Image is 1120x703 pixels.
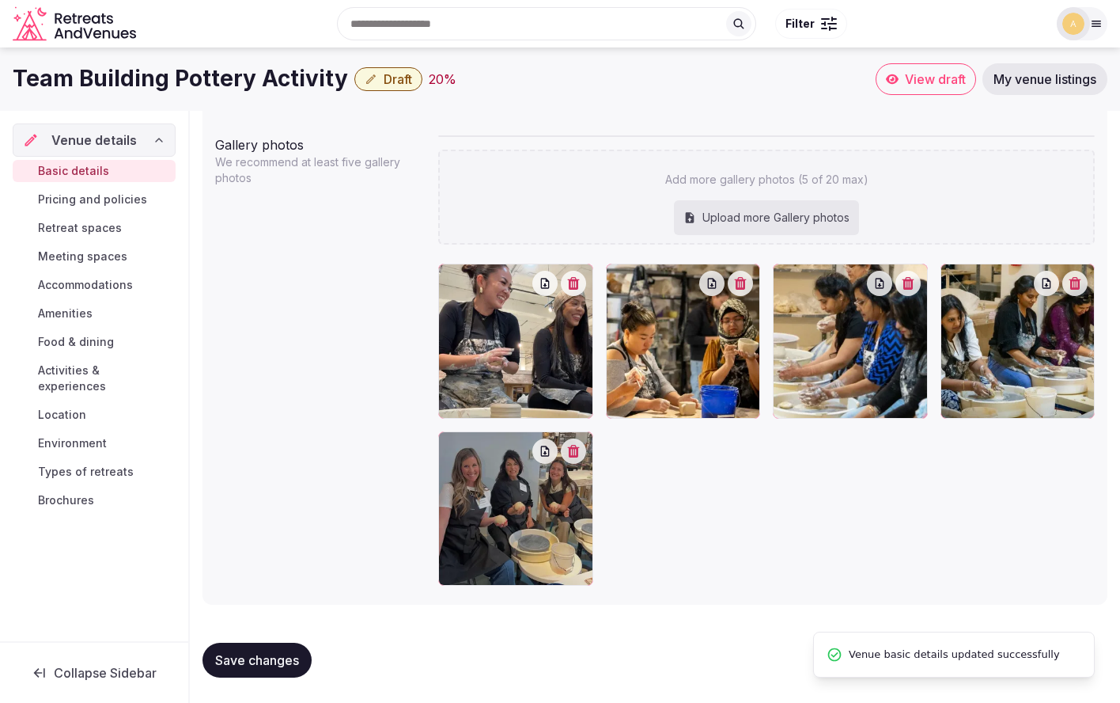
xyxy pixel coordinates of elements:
[38,435,107,451] span: Environment
[13,432,176,454] a: Environment
[876,63,976,95] a: View draft
[13,160,176,182] a: Basic details
[13,6,139,42] a: Visit the homepage
[38,277,133,293] span: Accommodations
[38,334,114,350] span: Food & dining
[13,461,176,483] a: Types of retreats
[940,264,1095,419] div: IMG_8531.jpg
[429,70,456,89] div: 20 %
[849,645,1060,664] span: Venue basic details updated successfully
[38,192,147,207] span: Pricing and policies
[665,172,868,188] p: Add more gallery photos (5 of 20 max)
[775,9,847,39] button: Filter
[354,67,422,91] button: Draft
[13,655,176,690] button: Collapse Sidebar
[215,129,426,154] div: Gallery photos
[1062,13,1084,35] img: aj
[13,245,176,268] a: Meeting spaces
[13,188,176,211] a: Pricing and policies
[38,306,93,321] span: Amenities
[54,665,157,681] span: Collapse Sidebar
[13,404,176,426] a: Location
[38,363,169,394] span: Activities & experiences
[982,63,1107,95] a: My venue listings
[606,264,761,419] div: IMG_8532.jpg
[38,407,86,423] span: Location
[13,489,176,511] a: Brochures
[384,71,412,87] span: Draft
[38,220,122,236] span: Retreat spaces
[13,217,176,239] a: Retreat spaces
[202,643,312,678] button: Save changes
[38,163,109,179] span: Basic details
[674,200,859,235] div: Upload more Gallery photos
[51,131,137,150] span: Venue details
[13,359,176,397] a: Activities & experiences
[438,431,593,587] div: IMG_8533.jpg
[215,154,418,186] p: We recommend at least five gallery photos
[773,264,928,419] div: IMG_8530.jpg
[215,652,299,668] span: Save changes
[438,264,593,419] div: IMG_8529.jpg
[13,6,139,42] svg: Retreats and Venues company logo
[905,71,966,87] span: View draft
[38,249,127,264] span: Meeting spaces
[13,274,176,296] a: Accommodations
[13,302,176,325] a: Amenities
[785,16,815,32] span: Filter
[13,331,176,353] a: Food & dining
[13,63,348,94] h1: Team Building Pottery Activity
[38,492,94,508] span: Brochures
[993,71,1096,87] span: My venue listings
[38,464,134,480] span: Types of retreats
[429,70,456,89] button: 20%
